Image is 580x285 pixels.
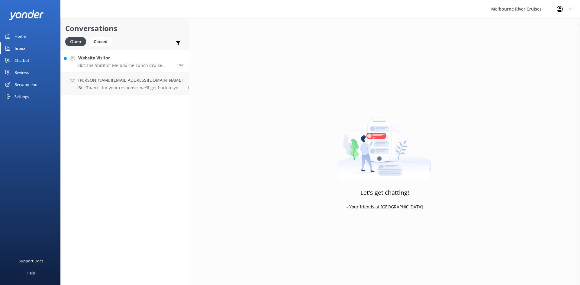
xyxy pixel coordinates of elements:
[9,10,44,20] img: yonder-white-logo.png
[61,72,189,95] a: [PERSON_NAME][EMAIL_ADDRESS][DOMAIN_NAME]Bot:Thanks for your response, we'll get back to you as s...
[14,42,26,54] div: Inbox
[360,188,409,198] h3: Let's get chatting!
[61,50,189,72] a: Website VisitorBot:The Spirit of Melbourne Lunch Cruise operates [DATE] afternoons from 1pm to 3p...
[78,55,172,61] h4: Website Visitor
[65,23,184,34] h2: Conversations
[65,38,89,45] a: Open
[27,267,35,279] div: Help
[346,204,423,210] p: - Your friends at [GEOGRAPHIC_DATA]
[78,85,183,90] p: Bot: Thanks for your response, we'll get back to you as soon as we can during opening hours.
[177,62,184,68] span: Sep 23 2025 02:57pm (UTC +10:00) Australia/Sydney
[14,30,26,42] div: Home
[14,90,29,103] div: Settings
[14,78,37,90] div: Recommend
[89,38,115,45] a: Closed
[19,255,43,267] div: Support Docs
[187,85,192,90] span: Sep 23 2025 02:02pm (UTC +10:00) Australia/Sydney
[338,105,431,180] img: artwork of a man stealing a conversation from at giant smartphone
[89,37,112,46] div: Closed
[14,66,29,78] div: Reviews
[14,54,29,66] div: Chatbot
[65,37,86,46] div: Open
[78,63,172,68] p: Bot: The Spirit of Melbourne Lunch Cruise operates [DATE] afternoons from 1pm to 3pm.
[78,77,183,84] h4: [PERSON_NAME][EMAIL_ADDRESS][DOMAIN_NAME]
